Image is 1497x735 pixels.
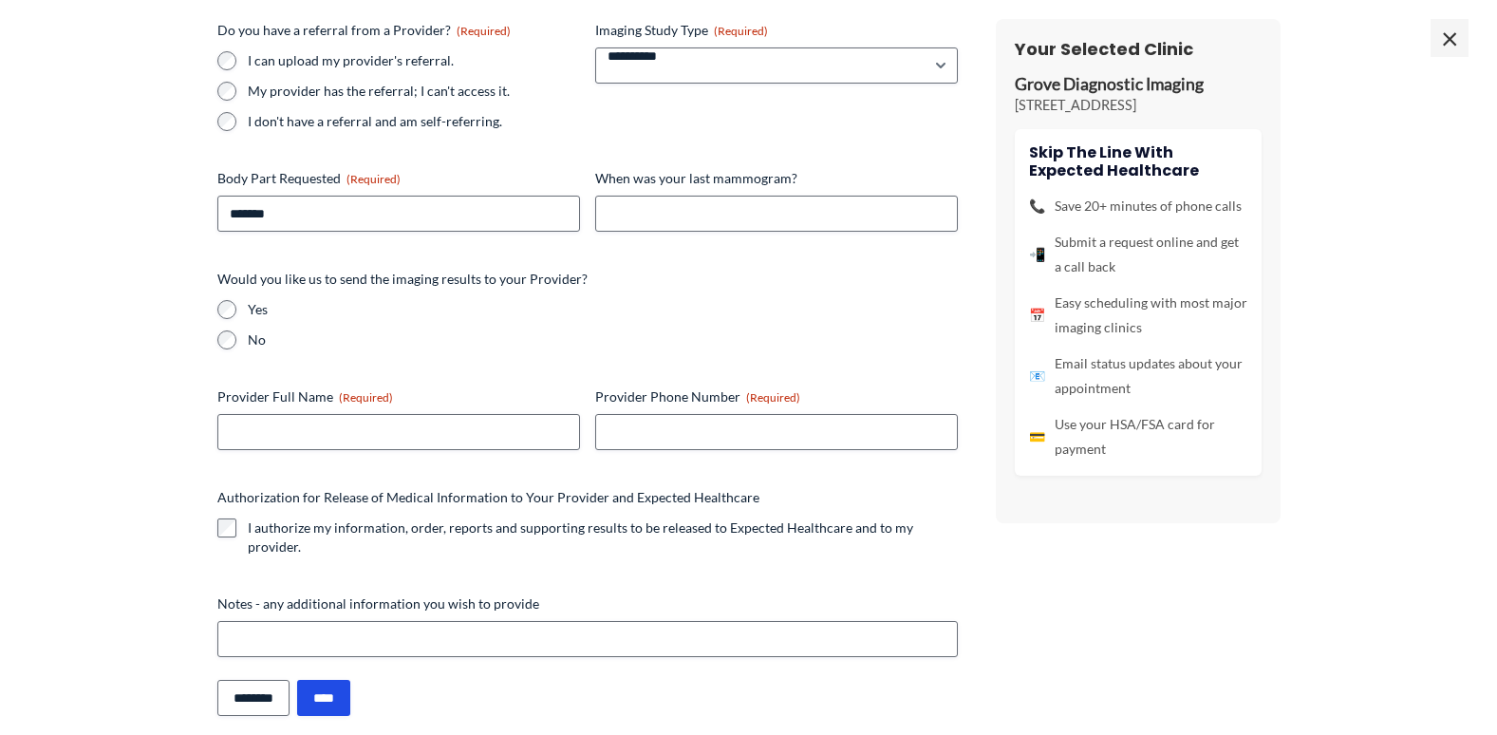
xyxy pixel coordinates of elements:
[1015,38,1262,60] h3: Your Selected Clinic
[248,82,580,101] label: My provider has the referral; I can't access it.
[714,24,768,38] span: (Required)
[1029,194,1045,218] span: 📞
[595,387,958,406] label: Provider Phone Number
[1029,351,1247,401] li: Email status updates about your appointment
[248,300,958,319] label: Yes
[1029,291,1247,340] li: Easy scheduling with most major imaging clinics
[217,21,511,40] legend: Do you have a referral from a Provider?
[1029,364,1045,388] span: 📧
[217,169,580,188] label: Body Part Requested
[595,169,958,188] label: When was your last mammogram?
[248,51,580,70] label: I can upload my provider's referral.
[339,390,393,405] span: (Required)
[595,21,958,40] label: Imaging Study Type
[1029,412,1247,462] li: Use your HSA/FSA card for payment
[248,330,958,349] label: No
[217,594,958,613] label: Notes - any additional information you wish to provide
[1015,74,1262,96] p: Grove Diagnostic Imaging
[1029,424,1045,449] span: 💳
[457,24,511,38] span: (Required)
[248,112,580,131] label: I don't have a referral and am self-referring.
[1029,143,1247,179] h4: Skip the line with Expected Healthcare
[1029,303,1045,328] span: 📅
[1029,230,1247,279] li: Submit a request online and get a call back
[217,270,588,289] legend: Would you like us to send the imaging results to your Provider?
[1015,96,1262,115] p: [STREET_ADDRESS]
[346,172,401,186] span: (Required)
[1431,19,1469,57] span: ×
[1029,242,1045,267] span: 📲
[1029,194,1247,218] li: Save 20+ minutes of phone calls
[746,390,800,405] span: (Required)
[217,387,580,406] label: Provider Full Name
[217,488,759,507] legend: Authorization for Release of Medical Information to Your Provider and Expected Healthcare
[248,518,958,556] label: I authorize my information, order, reports and supporting results to be released to Expected Heal...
